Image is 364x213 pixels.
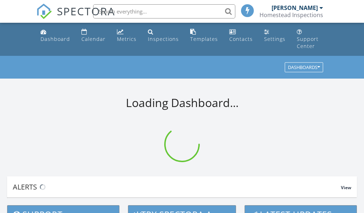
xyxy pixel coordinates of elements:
img: The Best Home Inspection Software - Spectora [36,4,52,19]
div: Alerts [13,182,341,192]
div: Homestead Inspections [259,11,323,18]
input: Search everything... [93,4,235,18]
a: Metrics [114,26,139,46]
a: Dashboard [38,26,73,46]
a: SPECTORA [36,10,115,25]
div: Inspections [148,36,179,42]
a: Settings [261,26,288,46]
div: Metrics [117,36,136,42]
div: Dashboard [41,36,70,42]
div: Settings [264,36,285,42]
a: Contacts [226,26,256,46]
div: Calendar [81,36,106,42]
div: Contacts [229,36,253,42]
div: Dashboards [288,65,320,70]
a: Inspections [145,26,182,46]
div: Templates [190,36,218,42]
a: Templates [187,26,221,46]
button: Dashboards [285,63,323,73]
div: Support Center [297,36,318,49]
a: Calendar [79,26,108,46]
a: Support Center [294,26,326,53]
span: View [341,185,351,191]
div: [PERSON_NAME] [272,4,318,11]
span: SPECTORA [57,4,115,18]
